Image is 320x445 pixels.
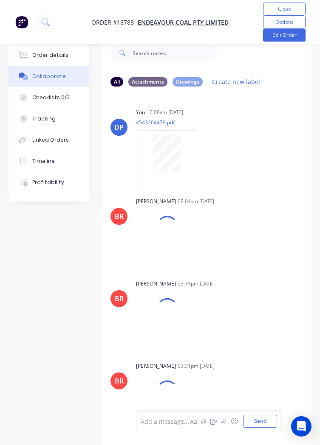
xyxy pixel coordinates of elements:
[136,109,145,116] div: You
[136,362,176,370] div: [PERSON_NAME]
[8,45,89,66] button: Order details
[263,29,306,42] button: Edit Order
[291,416,312,437] div: Open Intercom Messenger
[178,198,214,205] div: 08:04am [DATE]
[133,45,217,62] input: Search notes...
[8,108,89,129] button: Tracking
[8,87,89,108] button: Checklists 0/0
[32,179,64,186] div: Profitability
[208,76,265,87] button: Create new label
[110,77,123,87] div: All
[136,119,206,126] p: 4543204479.pdf
[188,416,198,426] button: Aa
[229,416,239,426] button: ☺
[114,122,124,132] div: DP
[178,280,215,288] div: 03:31pm [DATE]
[138,18,229,26] a: Endeavour Coal Pty Limited
[32,73,66,80] div: Collaborate
[173,77,203,87] div: Drawings
[115,211,124,221] div: BR
[91,18,138,26] span: Order #18788 -
[198,416,209,426] button: @
[263,15,306,29] button: Options
[136,198,176,205] div: [PERSON_NAME]
[147,109,183,116] div: 10:08am [DATE]
[32,136,69,144] div: Linked Orders
[15,16,28,28] img: Factory
[244,415,277,428] button: Send
[128,77,167,87] div: Attachments
[8,66,89,87] button: Collaborate
[141,417,226,426] div: Add a message...
[32,94,70,101] div: Checklists 0/0
[115,376,124,386] div: BR
[115,294,124,304] div: BR
[263,3,306,15] button: Close
[32,51,68,59] div: Order details
[136,280,176,288] div: [PERSON_NAME]
[8,172,89,193] button: Profitability
[32,157,55,165] div: Timeline
[32,115,56,123] div: Tracking
[8,129,89,151] button: Linked Orders
[8,151,89,172] button: Timeline
[178,362,215,370] div: 03:31pm [DATE]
